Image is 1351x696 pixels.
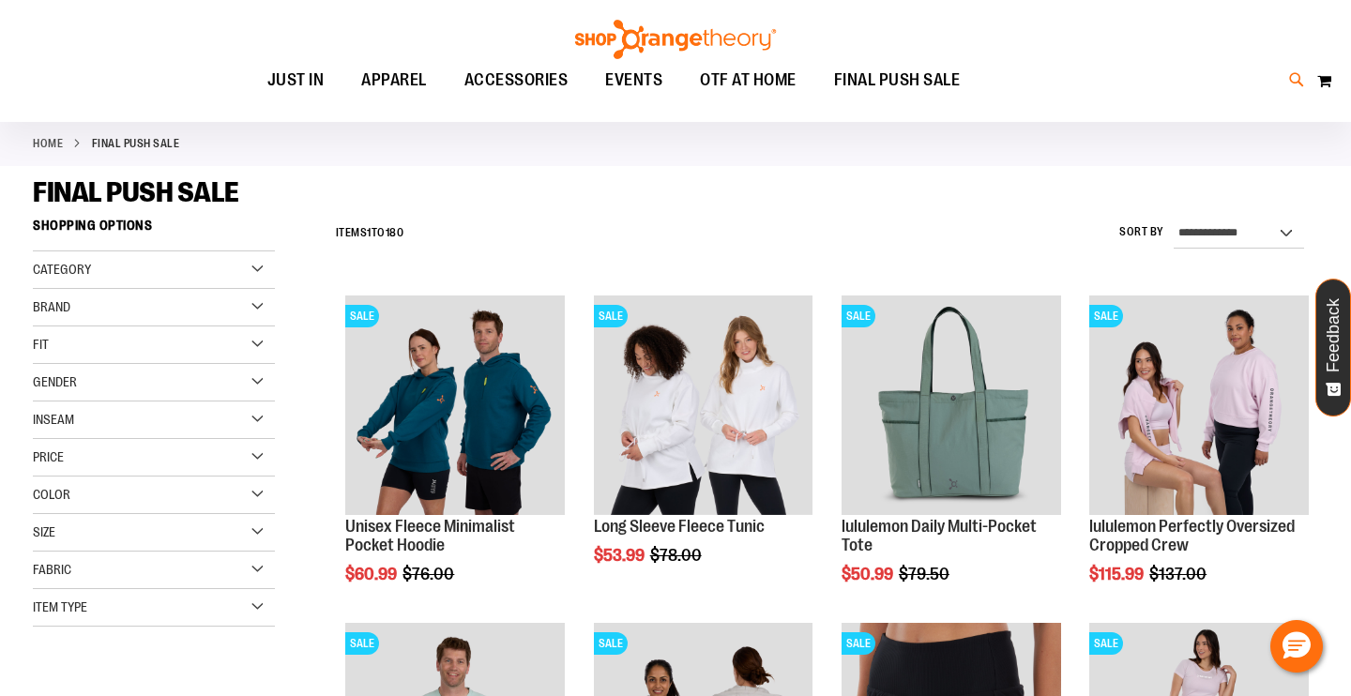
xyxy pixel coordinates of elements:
a: Home [33,135,63,152]
div: product [1080,286,1318,630]
span: SALE [594,632,628,655]
span: ACCESSORIES [464,59,569,101]
span: JUST IN [267,59,325,101]
a: lululemon Perfectly Oversized Cropped Crew [1089,517,1295,554]
span: SALE [345,305,379,327]
label: Sort By [1119,224,1164,240]
img: Shop Orangetheory [572,20,779,59]
a: JUST IN [249,59,343,102]
span: Size [33,524,55,539]
span: Gender [33,374,77,389]
div: product [336,286,574,630]
button: Hello, have a question? Let’s chat. [1270,620,1323,673]
a: OTF AT HOME [681,59,815,102]
a: Long Sleeve Fleece Tunic [594,517,765,536]
span: Color [33,487,70,502]
strong: Shopping Options [33,209,275,251]
span: Brand [33,299,70,314]
span: OTF AT HOME [700,59,797,101]
a: lululemon Perfectly Oversized Cropped CrewSALE [1089,295,1309,518]
span: Inseam [33,412,74,427]
span: SALE [1089,305,1123,327]
span: Feedback [1325,298,1343,372]
span: 1 [367,226,372,239]
span: Fabric [33,562,71,577]
a: ACCESSORIES [446,59,587,102]
span: $78.00 [650,546,705,565]
span: $50.99 [842,565,896,583]
span: FINAL PUSH SALE [834,59,961,101]
a: APPAREL [342,59,446,102]
a: FINAL PUSH SALE [815,59,979,101]
img: Unisex Fleece Minimalist Pocket Hoodie [345,295,565,515]
a: EVENTS [586,59,681,102]
img: Product image for Fleece Long Sleeve [594,295,813,515]
img: lululemon Perfectly Oversized Cropped Crew [1089,295,1309,515]
span: Price [33,449,64,464]
span: $79.50 [899,565,952,583]
a: Unisex Fleece Minimalist Pocket HoodieSALE [345,295,565,518]
span: Item Type [33,599,87,614]
span: 180 [386,226,404,239]
span: $76.00 [402,565,457,583]
div: product [832,286,1070,630]
span: $60.99 [345,565,400,583]
img: lululemon Daily Multi-Pocket Tote [842,295,1061,515]
div: product [584,286,823,613]
span: Category [33,262,91,277]
button: Feedback - Show survey [1315,279,1351,416]
span: EVENTS [605,59,662,101]
span: Fit [33,337,49,352]
span: $137.00 [1149,565,1209,583]
span: SALE [842,632,875,655]
span: FINAL PUSH SALE [33,176,239,208]
span: $53.99 [594,546,647,565]
a: Product image for Fleece Long SleeveSALE [594,295,813,518]
span: $115.99 [1089,565,1146,583]
span: APPAREL [361,59,427,101]
span: SALE [594,305,628,327]
a: lululemon Daily Multi-Pocket Tote [842,517,1037,554]
span: SALE [345,632,379,655]
h2: Items to [336,219,404,248]
span: SALE [1089,632,1123,655]
strong: FINAL PUSH SALE [92,135,180,152]
span: SALE [842,305,875,327]
a: Unisex Fleece Minimalist Pocket Hoodie [345,517,515,554]
a: lululemon Daily Multi-Pocket ToteSALE [842,295,1061,518]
